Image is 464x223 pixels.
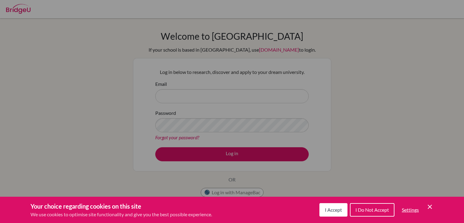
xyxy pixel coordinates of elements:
[426,203,433,210] button: Save and close
[31,202,212,211] h3: Your choice regarding cookies on this site
[319,203,347,217] button: I Accept
[402,207,419,213] span: Settings
[31,211,212,218] p: We use cookies to optimise site functionality and give you the best possible experience.
[355,207,389,213] span: I Do Not Accept
[397,204,424,216] button: Settings
[325,207,342,213] span: I Accept
[350,203,394,217] button: I Do Not Accept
